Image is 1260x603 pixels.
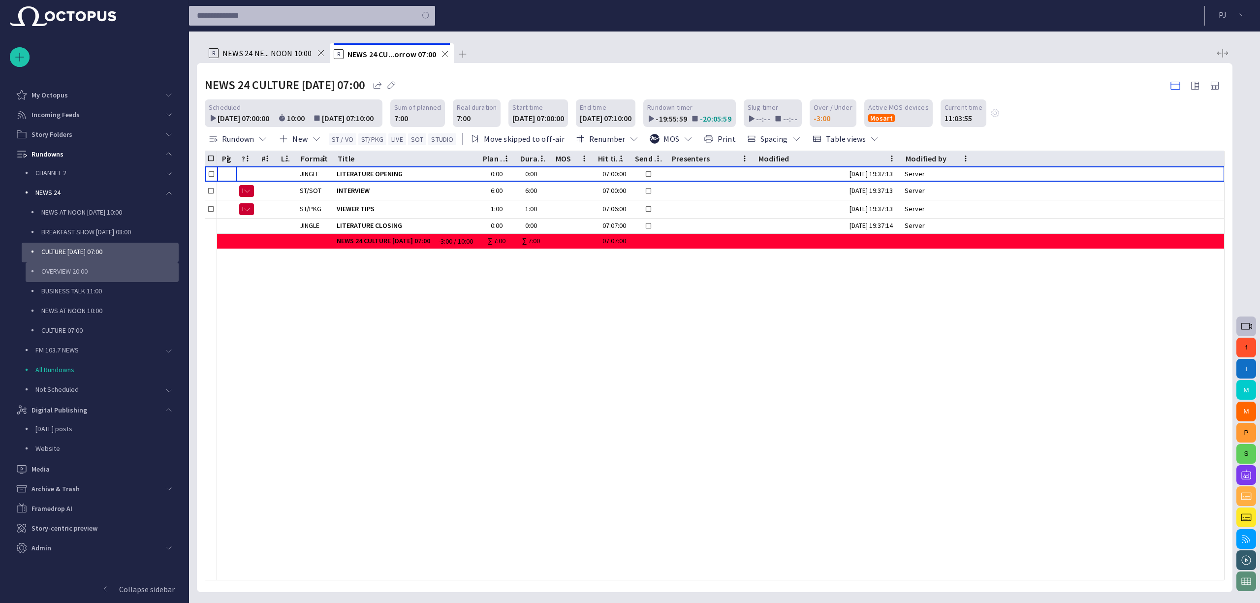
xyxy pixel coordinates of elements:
div: Plan dur [483,154,511,163]
div: # [261,154,266,163]
div: 7:00 [394,112,408,124]
span: NEWS 24 NE... NOON 10:00 [222,48,312,58]
div: ∑ 7:00 [482,236,511,246]
div: All Rundowns [16,361,179,381]
p: Story Folders [31,129,72,139]
div: LITERATURE CLOSING [337,219,474,233]
button: ? column menu [241,152,254,165]
button: SOT [408,133,427,145]
p: NEWS AT NOON [DATE] 10:00 [41,207,179,217]
h2: NEWS 24 CULTURE [DATE] 07:00 [205,78,365,92]
div: 0:00 [525,221,541,230]
div: Server [905,204,929,214]
button: ST / VO [329,133,356,145]
div: 6:00 [482,186,511,195]
div: Send to LiveU [635,154,662,163]
button: f [1236,338,1256,357]
button: N [239,182,254,200]
ul: main menu [10,85,179,558]
p: Collapse sidebar [119,583,175,595]
p: Not Scheduled [35,384,159,394]
p: R [334,49,344,59]
span: Sum of planned [394,102,441,112]
button: Modified by column menu [959,152,973,165]
div: BUSINESS TALK 11:00 [22,282,179,302]
div: 0:00 [482,169,511,179]
button: MOS column menu [577,152,591,165]
p: Digital Publishing [31,405,87,415]
button: Spacing [743,130,805,148]
div: 07:06:00 [597,204,626,214]
div: JINGLE [300,169,319,179]
button: Duration column menu [535,152,549,165]
span: N [242,186,243,196]
p: OVERVIEW 20:00 [41,266,179,276]
span: LITERATURE CLOSING [337,221,474,230]
button: Plan dur column menu [500,152,513,165]
div: Presenters [672,154,710,163]
button: P [1236,423,1256,443]
div: 07:07:00 [597,236,626,246]
button: Print [700,130,739,148]
span: VIEWER TIPS [337,204,474,214]
div: ∑ 7:00 [522,236,544,246]
button: # column menu [260,152,274,165]
img: Octopus News Room [10,6,116,26]
button: Pg column menu [221,152,235,165]
div: Server [905,169,929,179]
div: Duration [520,154,546,163]
div: [DATE] 07:00:00 [512,112,564,124]
p: Archive & Trash [31,484,80,494]
div: RNEWS 24 NE... NOON 10:00 [205,43,330,63]
button: Mosart [868,114,895,122]
button: MOS [646,130,696,148]
div: Media [10,459,179,479]
div: 10:00 [287,112,310,124]
p: My Octopus [31,90,68,100]
div: 0:00 [482,221,511,230]
button: PJ [1211,6,1254,24]
p: CULTURE 07:00 [41,325,179,335]
div: Pg [222,154,231,163]
button: Presenters column menu [738,152,752,165]
p: Rundowns [31,149,63,159]
p: 11:03:55 [945,112,972,124]
span: Start time [512,102,543,112]
span: NEWS 24 CU...orrow 07:00 [347,49,437,59]
span: Rundown timer [647,102,693,112]
div: Lck [281,154,291,163]
p: Admin [31,543,51,553]
p: BREAKFAST SHOW [DATE] 08:00 [41,227,179,237]
div: [DATE] posts [16,420,179,440]
span: -3:00 / 10:00 [438,236,474,246]
p: Website [35,444,179,453]
div: INTERVIEW [337,182,474,200]
div: 7:00 [457,112,471,124]
button: Renumber [572,130,643,148]
button: Lck column menu [280,152,294,165]
div: ? [242,154,245,163]
div: Modified by [906,154,946,163]
p: Media [31,464,50,474]
p: NEWS AT NOON 10:00 [41,306,179,316]
div: OVERVIEW 20:00 [22,262,179,282]
p: FM 103.7 NEWS [35,345,159,355]
div: 6:00 [525,186,541,195]
div: 1:00 [482,204,511,214]
p: NEWS 24 [35,188,159,197]
div: JINGLE [300,221,319,230]
button: Format column menu [317,152,331,165]
p: P J [1219,9,1227,21]
button: Collapse sidebar [10,579,179,599]
div: CULTURE [DATE] 07:00 [22,243,179,262]
span: Active MOS devices [868,102,929,112]
div: -3:00 [814,112,830,124]
span: Slug timer [748,102,779,112]
div: LITERATURE OPENING [337,166,474,182]
div: VIEWER TIPS [337,200,474,218]
div: Server [905,186,929,195]
div: 9/10 19:37:14 [850,221,897,230]
div: 9/10 19:37:13 [850,204,897,214]
button: N [239,200,254,218]
span: Current time [945,102,982,112]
